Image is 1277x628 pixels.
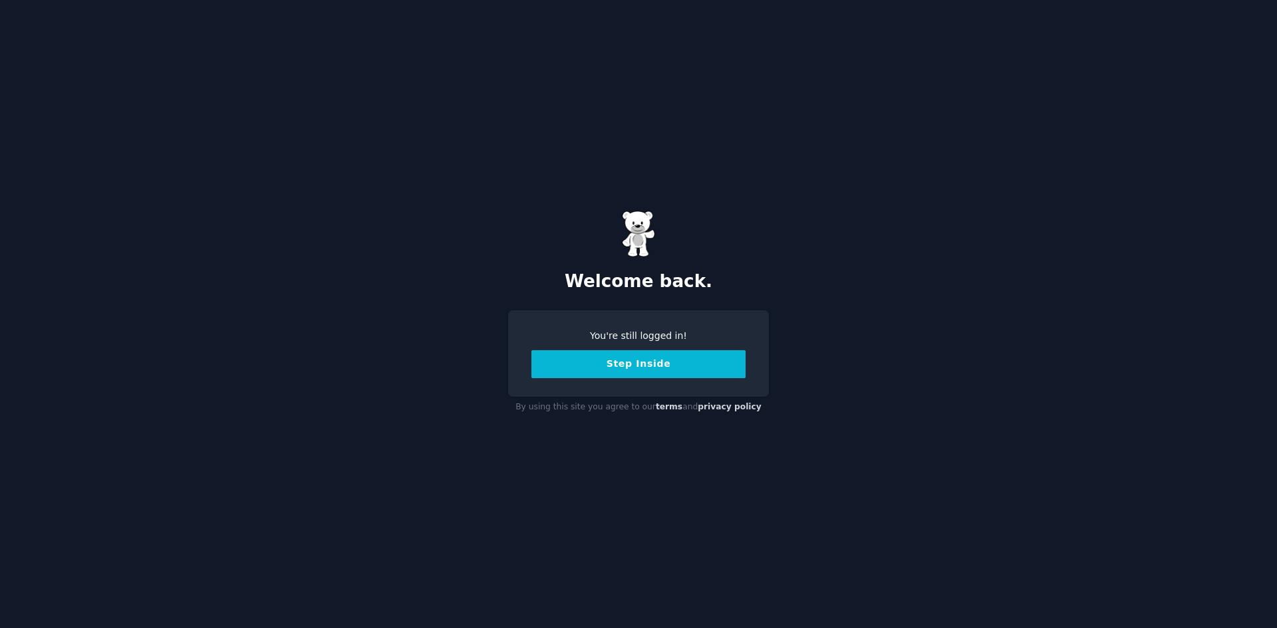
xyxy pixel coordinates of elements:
button: Step Inside [531,350,746,378]
a: terms [656,402,682,411]
a: Step Inside [531,358,746,369]
img: Gummy Bear [622,211,655,257]
div: By using this site you agree to our and [508,397,769,418]
a: privacy policy [698,402,762,411]
div: You're still logged in! [531,329,746,343]
h2: Welcome back. [508,271,769,292]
